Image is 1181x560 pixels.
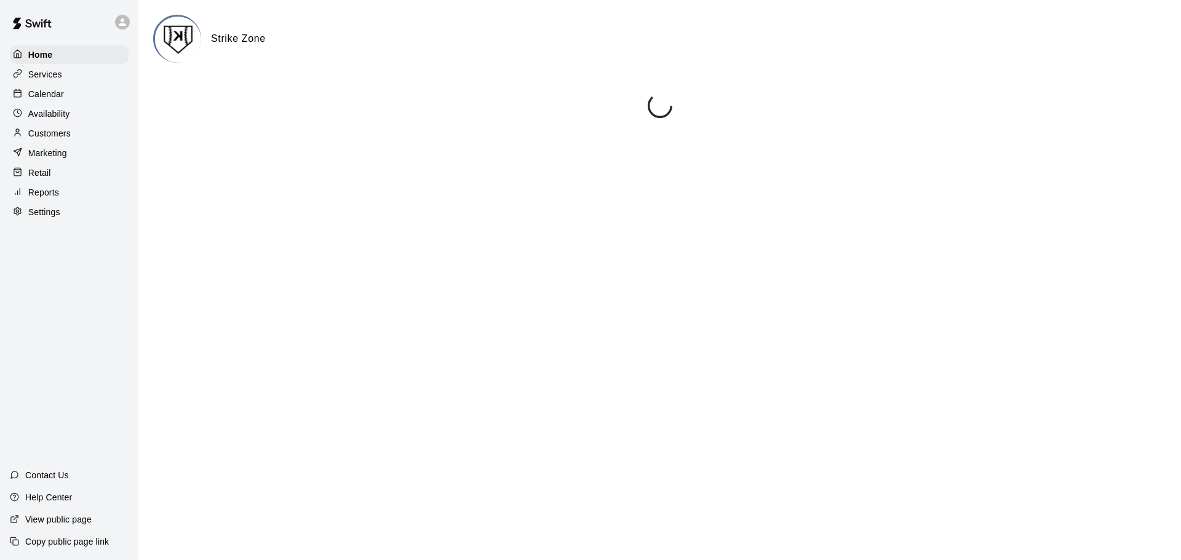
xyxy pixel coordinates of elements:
[10,105,129,123] a: Availability
[25,513,92,526] p: View public page
[10,164,129,182] a: Retail
[28,127,71,140] p: Customers
[211,31,266,47] h6: Strike Zone
[28,49,53,61] p: Home
[25,491,72,503] p: Help Center
[28,186,59,199] p: Reports
[28,206,60,218] p: Settings
[10,183,129,202] a: Reports
[10,45,129,64] a: Home
[10,144,129,162] a: Marketing
[28,167,51,179] p: Retail
[28,68,62,81] p: Services
[10,124,129,143] a: Customers
[155,17,201,63] img: Strike Zone logo
[10,85,129,103] a: Calendar
[28,88,64,100] p: Calendar
[28,147,67,159] p: Marketing
[10,203,129,221] a: Settings
[25,535,109,548] p: Copy public page link
[28,108,70,120] p: Availability
[10,65,129,84] a: Services
[25,469,69,481] p: Contact Us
